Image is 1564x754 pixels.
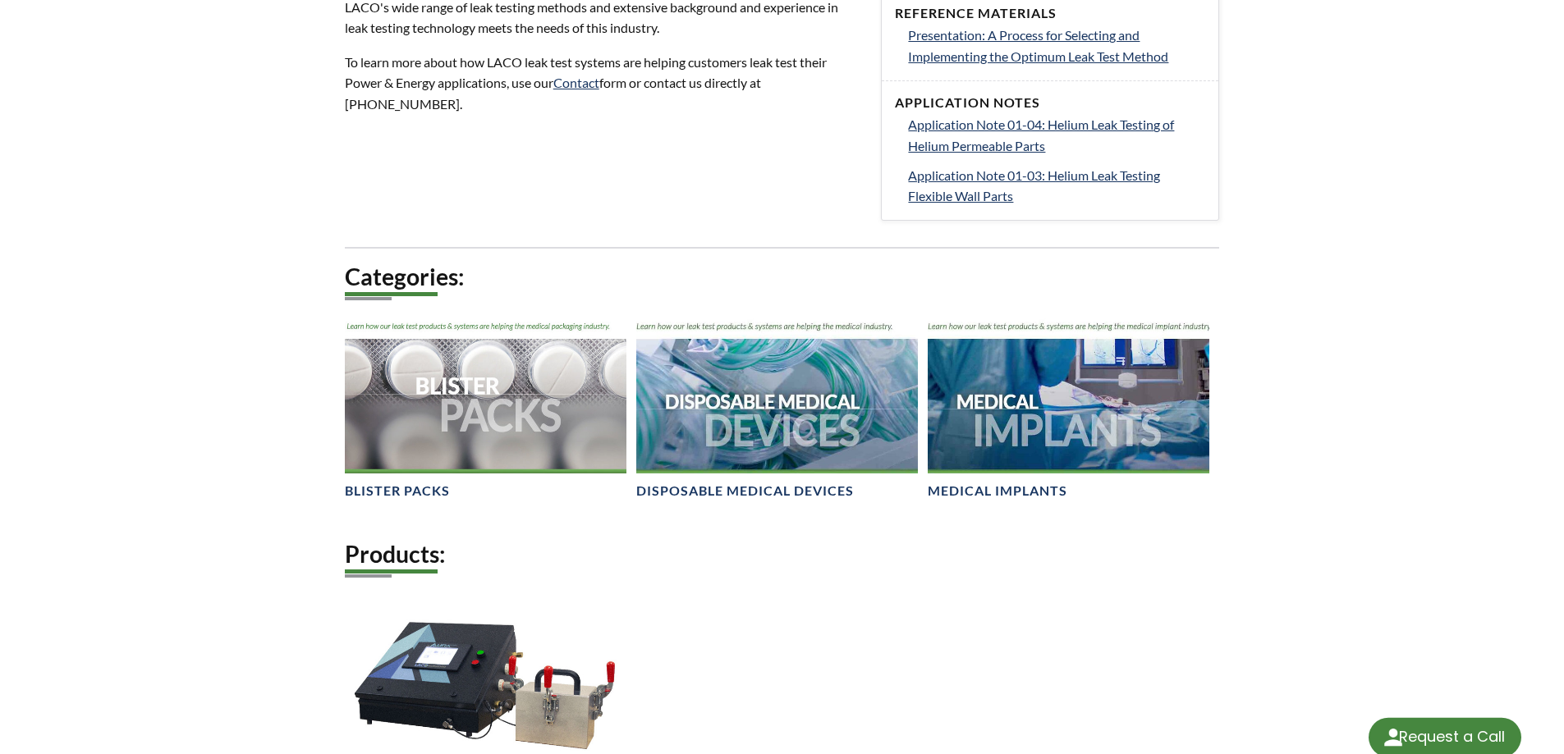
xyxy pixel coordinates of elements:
[928,482,1067,500] h4: Medical Implants
[908,167,1160,204] span: Application Note 01-03: Helium Leak Testing Flexible Wall Parts
[928,315,1209,500] a: Medical Implants headerMedical Implants
[895,5,1205,22] h4: Reference Materials
[636,315,918,500] a: Disposable Medical Devices headerDisposable Medical Devices
[553,75,599,90] a: Contact
[1380,724,1406,751] img: round button
[345,262,1220,292] h2: Categories:
[345,539,1220,569] h2: Products:
[895,94,1205,112] h4: Application Notes
[908,25,1205,66] a: Presentation: A Process for Selecting and Implementing the Optimum Leak Test Method
[345,52,862,115] p: To learn more about how LACO leak test systems are helping customers leak test their Power & Ener...
[345,315,626,500] a: Blister Pack headerBlister Packs
[908,117,1174,153] span: Application Note 01-04: Helium Leak Testing of Helium Permeable Parts
[908,114,1205,156] a: Application Note 01-04: Helium Leak Testing of Helium Permeable Parts
[908,165,1205,207] a: Application Note 01-03: Helium Leak Testing Flexible Wall Parts
[636,482,854,500] h4: Disposable Medical Devices
[908,27,1168,64] span: Presentation: A Process for Selecting and Implementing the Optimum Leak Test Method
[345,482,450,500] h4: Blister Packs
